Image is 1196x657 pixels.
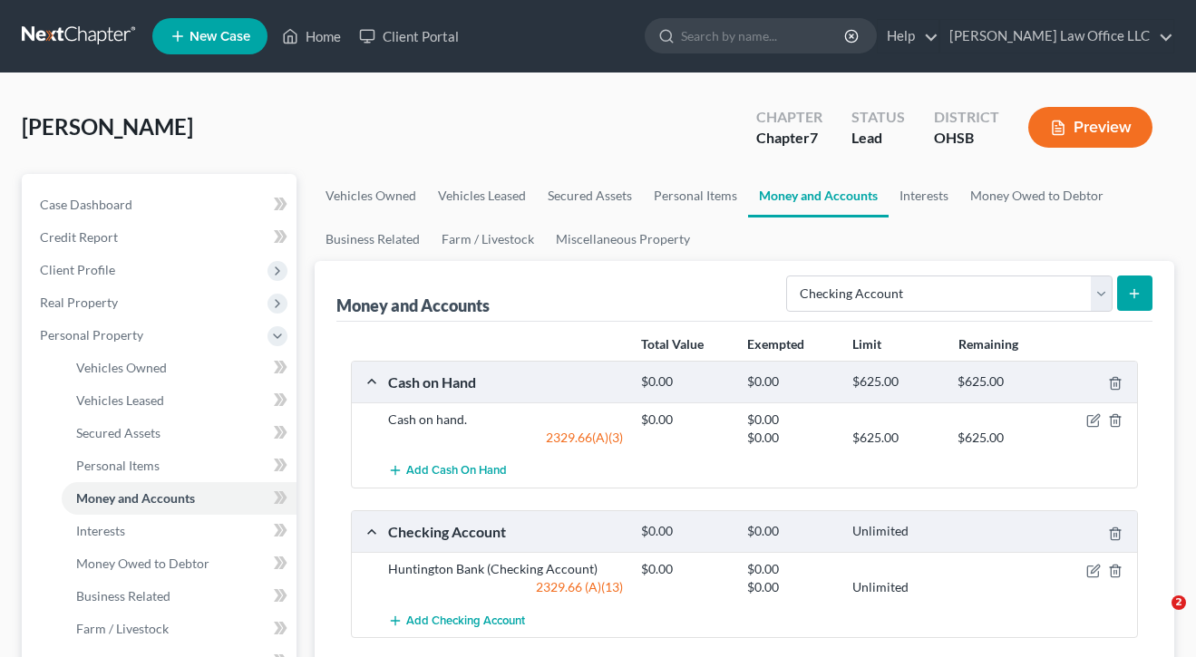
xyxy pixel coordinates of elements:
strong: Remaining [958,336,1018,352]
span: Vehicles Leased [76,392,164,408]
div: 2329.66(A)(3) [379,429,632,447]
span: Farm / Livestock [76,621,169,636]
span: Money Owed to Debtor [76,556,209,571]
div: $0.00 [632,373,737,391]
a: Vehicles Owned [315,174,427,217]
a: Personal Items [643,174,748,217]
a: Vehicles Owned [62,352,297,384]
div: $0.00 [738,429,843,447]
span: Secured Assets [76,425,160,440]
div: $625.00 [948,373,1054,391]
div: District [934,107,999,128]
a: Business Related [315,217,431,261]
a: Money Owed to Debtor [62,547,297,580]
strong: Total Value [641,336,704,352]
div: Cash on hand. [379,411,632,429]
span: Real Property [40,295,118,310]
div: Unlimited [843,523,948,540]
span: [PERSON_NAME] [22,113,193,140]
a: Money and Accounts [62,482,297,515]
div: $625.00 [843,429,948,447]
div: $0.00 [738,523,843,540]
span: Add Checking Account [406,614,525,628]
span: Interests [76,523,125,538]
a: Business Related [62,580,297,613]
a: Vehicles Leased [62,384,297,417]
span: Money and Accounts [76,490,195,506]
a: Client Portal [350,20,468,53]
strong: Limit [852,336,881,352]
a: Home [273,20,350,53]
span: Credit Report [40,229,118,245]
a: Interests [62,515,297,547]
button: Preview [1028,107,1152,148]
div: Checking Account [379,522,632,541]
div: Money and Accounts [336,295,490,316]
div: Huntington Bank (Checking Account) [379,560,632,578]
button: Add Cash on Hand [388,454,507,488]
div: $625.00 [948,429,1054,447]
span: Business Related [76,588,170,604]
div: Lead [851,128,905,149]
a: Miscellaneous Property [545,217,701,261]
span: New Case [190,30,250,43]
strong: Exempted [747,336,804,352]
div: Cash on Hand [379,372,632,391]
div: Status [851,107,905,128]
a: Case Dashboard [25,188,297,221]
span: Case Dashboard [40,197,132,212]
input: Search by name... [681,19,847,53]
a: Help [878,20,938,53]
a: Money and Accounts [748,174,889,217]
div: $0.00 [738,578,843,596]
div: $0.00 [738,560,843,578]
div: $0.00 [632,560,737,578]
span: 7 [810,129,818,146]
div: $0.00 [738,373,843,391]
a: Farm / Livestock [62,613,297,645]
a: Vehicles Leased [427,174,537,217]
div: Chapter [756,107,822,128]
div: 2329.66 (A)(13) [379,578,632,596]
a: Interests [889,174,959,217]
div: $625.00 [843,373,948,391]
button: Add Checking Account [388,604,525,637]
iframe: Intercom live chat [1134,595,1178,639]
div: Chapter [756,128,822,149]
span: Personal Items [76,458,160,473]
span: Personal Property [40,327,143,343]
a: [PERSON_NAME] Law Office LLC [940,20,1173,53]
span: Client Profile [40,262,115,277]
a: Personal Items [62,449,297,482]
a: Money Owed to Debtor [959,174,1114,217]
div: OHSB [934,128,999,149]
div: $0.00 [632,411,737,429]
a: Secured Assets [537,174,643,217]
span: 2 [1172,595,1186,610]
span: Add Cash on Hand [406,464,507,478]
a: Secured Assets [62,417,297,449]
div: $0.00 [738,411,843,429]
a: Farm / Livestock [431,217,545,261]
div: Unlimited [843,578,948,596]
span: Vehicles Owned [76,360,167,375]
a: Credit Report [25,221,297,254]
div: $0.00 [632,523,737,540]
